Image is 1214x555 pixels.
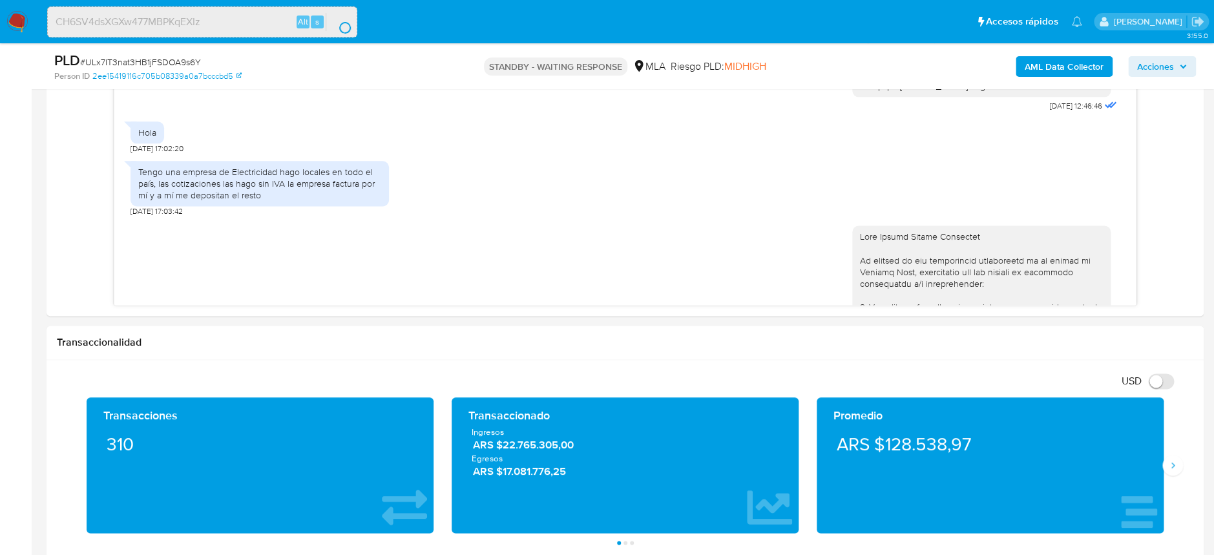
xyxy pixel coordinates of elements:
span: Accesos rápidos [986,15,1058,28]
div: Tengo una empresa de Electricidad hago locales en todo el país, las cotizaciones las hago sin IVA... [138,166,381,202]
button: search-icon [326,13,352,31]
span: Acciones [1137,56,1174,77]
a: Salir [1191,15,1204,28]
span: MIDHIGH [724,59,766,74]
span: Riesgo PLD: [671,59,766,74]
input: Buscar usuario o caso... [48,14,357,30]
span: [DATE] 17:03:42 [131,206,183,216]
span: [DATE] 17:02:20 [131,143,183,154]
b: PLD [54,50,80,70]
h1: Transaccionalidad [57,336,1193,349]
span: Alt [298,16,308,28]
b: Person ID [54,70,90,82]
p: STANDBY - WAITING RESPONSE [484,58,627,76]
span: s [315,16,319,28]
a: Notificaciones [1071,16,1082,27]
div: MLA [633,59,665,74]
a: 2ee15419116c705b08339a0a7bcccbd5 [92,70,242,82]
button: AML Data Collector [1016,56,1113,77]
p: cecilia.zacarias@mercadolibre.com [1113,16,1186,28]
button: Acciones [1128,56,1196,77]
span: 3.155.0 [1186,30,1208,41]
span: [DATE] 12:46:46 [1050,101,1102,111]
b: AML Data Collector [1025,56,1104,77]
span: # ULx7IT3nat3HB1jFSDOA9s6Y [80,56,201,68]
div: Hola [138,127,156,138]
